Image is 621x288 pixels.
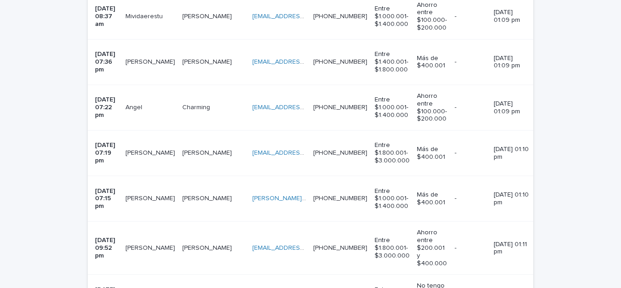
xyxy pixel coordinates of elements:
p: Más de $400.001 [417,55,447,70]
p: Entre $1.000.001- $1.400.000 [375,187,410,210]
a: [EMAIL_ADDRESS][DOMAIN_NAME] [252,59,355,65]
p: [DATE] 07:19 pm [95,141,118,164]
p: [DATE] 07:15 pm [95,187,118,210]
p: [DATE] 01:09 pm [494,9,530,24]
p: - [455,13,486,20]
p: Entre $1.400.001- $1.800.000 [375,51,410,73]
p: Más de $400.001 [417,191,447,207]
p: [PERSON_NAME] [125,193,177,202]
a: [EMAIL_ADDRESS][DOMAIN_NAME] [252,104,355,111]
p: Antonio Domingo Vargas [125,56,177,66]
p: Más de $400.001 [417,146,447,161]
a: [PERSON_NAME][EMAIL_ADDRESS][DOMAIN_NAME] [252,195,405,202]
a: [PHONE_NUMBER] [313,195,367,202]
p: [PERSON_NAME] [182,11,234,20]
p: Ingrid Loreto Nuñez [125,243,177,252]
p: [PERSON_NAME] [125,147,177,157]
p: Entre $1.000.001- $1.400.000 [375,5,410,28]
p: Ahorro entre $100.000- $200.000 [417,92,447,123]
a: [PHONE_NUMBER] [313,59,367,65]
p: - [455,244,486,252]
p: [DATE] 07:22 pm [95,96,118,119]
p: [DATE] 01:09 pm [494,55,530,70]
p: [DATE] 01:09 pm [494,100,530,116]
p: [DATE] 01:10 pm [494,191,530,207]
p: [PERSON_NAME] [182,56,234,66]
p: Ahorro entre $100.000- $200.000 [417,1,447,32]
a: [PHONE_NUMBER] [313,150,367,156]
p: - [455,195,486,202]
p: [PERSON_NAME] [182,243,234,252]
a: [EMAIL_ADDRESS][DOMAIN_NAME] [252,150,355,156]
p: [PERSON_NAME] [182,147,234,157]
a: [EMAIL_ADDRESS][DOMAIN_NAME] [252,13,355,20]
p: - [455,104,486,111]
p: Angel [125,102,144,111]
p: Mividaerestu [125,11,165,20]
p: - [455,58,486,66]
p: Entre $1.800.001- $3.000.000 [375,141,410,164]
p: Charming [182,102,212,111]
p: [DATE] 08:37 am [95,5,118,28]
a: [PHONE_NUMBER] [313,245,367,251]
p: [DATE] 09:52 pm [95,237,118,259]
p: [DATE] 01:10 pm [494,146,530,161]
p: - [455,149,486,157]
a: [PHONE_NUMBER] [313,104,367,111]
p: [DATE] 01:11 pm [494,241,530,256]
p: Entre $1.000.001- $1.400.000 [375,96,410,119]
a: [EMAIL_ADDRESS][DOMAIN_NAME] [252,245,355,251]
a: [PHONE_NUMBER] [313,13,367,20]
p: Entre $1.800.001- $3.000.000 [375,237,410,259]
p: [DATE] 07:36 pm [95,51,118,73]
p: [PERSON_NAME] [182,193,234,202]
p: Ahorro entre $200.001 y $400.000 [417,229,447,267]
